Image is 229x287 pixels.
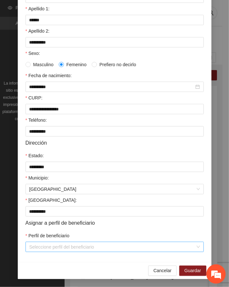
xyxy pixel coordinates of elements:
[26,197,77,204] label: Colonia:
[26,72,72,79] label: Fecha de nacimiento:
[26,219,95,227] span: Asignar a perfil de beneficiario
[29,184,200,194] span: Chihuahua
[26,152,44,159] label: Estado:
[26,37,204,47] input: Apellido 2:
[31,61,56,68] span: Masculino
[26,162,204,172] input: Estado:
[26,139,47,147] span: Dirección
[26,117,47,124] label: Teléfono:
[184,267,201,274] span: Guardar
[3,176,123,199] textarea: Escriba su mensaje y pulse “Intro”
[37,86,89,151] span: Estamos en línea.
[26,50,40,57] label: Sexo:
[148,266,177,276] button: Cancelar
[26,5,50,12] label: Apellido 1:
[97,61,139,68] span: Prefiero no decirlo
[153,267,172,274] span: Cancelar
[26,27,50,35] label: Apellido 2:
[34,33,109,41] div: Chatee con nosotros ahora
[29,242,195,252] input: Perfil de beneficiario
[29,83,194,90] input: Fecha de nacimiento:
[26,126,204,137] input: Teléfono:
[26,94,43,101] label: CURP:
[64,61,89,68] span: Femenino
[26,15,204,25] input: Apellido 1:
[179,266,206,276] button: Guardar
[26,206,204,217] input: Colonia:
[26,104,204,114] input: CURP:
[26,232,69,239] label: Perfil de beneficiario
[106,3,121,19] div: Minimizar ventana de chat en vivo
[26,174,49,181] label: Municipio:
